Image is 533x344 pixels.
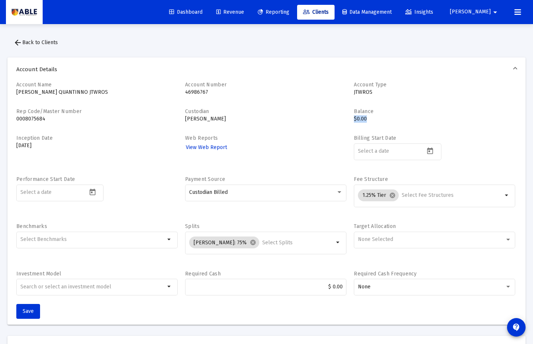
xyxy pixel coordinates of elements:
[13,39,58,46] span: Back to Clients
[185,89,346,96] p: 46986767
[20,284,165,290] input: undefined
[16,176,75,182] label: Performance Start Date
[354,89,515,96] p: JTWROS
[185,223,200,229] label: Splits
[16,304,40,319] button: Save
[402,192,503,198] input: Select Fee Structures
[425,145,435,156] button: Open calendar
[185,108,209,115] label: Custodian
[303,9,329,15] span: Clients
[512,323,521,332] mat-icon: contact_support
[189,235,334,250] mat-chip-list: Selection
[20,189,87,195] input: Select a date
[20,235,165,244] mat-chip-list: Selection
[210,5,250,20] a: Revenue
[354,271,417,277] label: Required Cash Frequency
[169,9,203,15] span: Dashboard
[16,223,47,229] label: Benchmarks
[358,188,503,203] mat-chip-list: Selection
[336,5,398,20] a: Data Management
[491,5,500,20] mat-icon: arrow_drop_down
[354,135,396,141] label: Billing Start Date
[354,82,386,88] label: Account Type
[389,192,396,199] mat-icon: cancel
[258,9,289,15] span: Reporting
[189,236,259,248] mat-chip: [PERSON_NAME]: 75%
[358,148,425,154] input: Select a date
[399,5,439,20] a: Insights
[342,9,392,15] span: Data Management
[354,223,396,229] label: Target Allocation
[354,108,374,115] label: Balance
[16,66,514,73] span: Account Details
[252,5,295,20] a: Reporting
[441,4,509,19] button: [PERSON_NAME]
[185,176,225,182] label: Payment Source
[354,115,515,123] p: $0.00
[185,271,221,277] label: Required Cash
[13,38,22,47] mat-icon: arrow_back
[16,108,82,115] label: Rep Code/Master Number
[16,271,61,277] label: Investment Model
[165,282,174,291] mat-icon: arrow_drop_down
[165,235,174,244] mat-icon: arrow_drop_down
[7,57,526,81] mat-expansion-panel-header: Account Details
[185,142,228,153] a: View Web Report
[16,82,52,88] label: Account Name
[189,284,343,290] input: $2000.00
[186,144,227,150] span: View Web Report
[7,81,526,325] div: Account Details
[358,284,371,290] span: None
[23,308,34,314] span: Save
[11,5,37,20] img: Dashboard
[262,240,334,246] input: Select Splits
[297,5,335,20] a: Clients
[354,176,388,182] label: Fee Structure
[450,9,491,15] span: [PERSON_NAME]
[334,238,343,247] mat-icon: arrow_drop_down
[405,9,433,15] span: Insights
[16,142,178,149] p: [DATE]
[185,82,227,88] label: Account Number
[16,135,53,141] label: Inception Date
[185,135,218,141] label: Web Reports
[7,35,64,50] button: Back to Clients
[16,115,178,123] p: 0008075684
[216,9,244,15] span: Revenue
[20,236,165,242] input: Select Benchmarks
[87,186,98,197] button: Open calendar
[163,5,208,20] a: Dashboard
[358,189,399,201] mat-chip: 1.25% Tier
[189,189,228,195] span: Custodian Billed
[16,89,178,96] p: [PERSON_NAME] QUANTINNO JTWROS
[185,115,346,123] p: [PERSON_NAME]
[358,236,393,242] span: None Selected
[503,191,511,200] mat-icon: arrow_drop_down
[250,239,256,246] mat-icon: cancel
